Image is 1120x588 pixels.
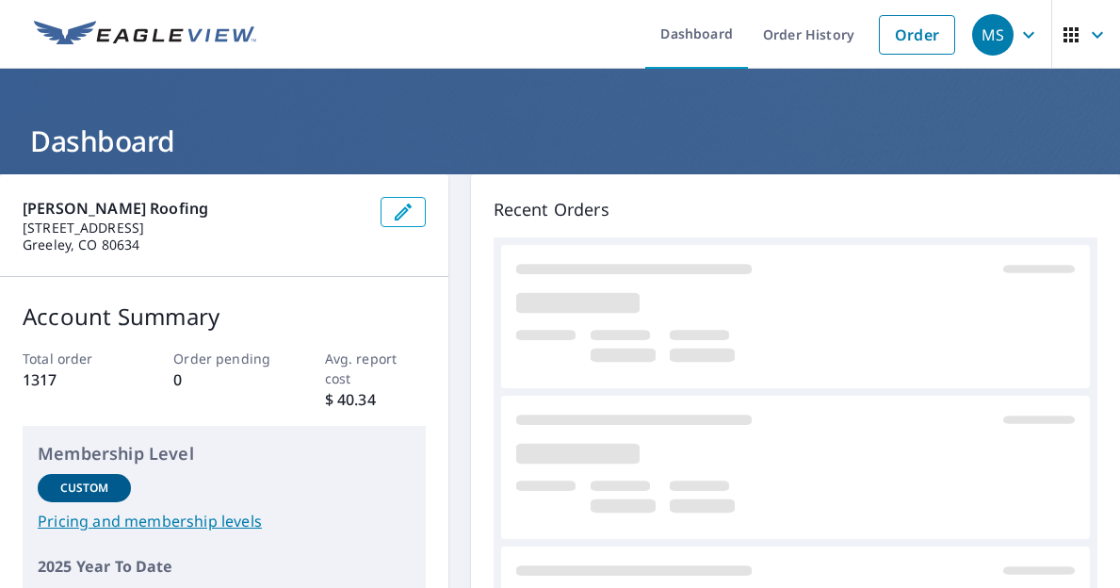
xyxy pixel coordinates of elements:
p: Avg. report cost [325,349,426,388]
a: Order [879,15,955,55]
p: [STREET_ADDRESS] [23,220,365,237]
div: MS [972,14,1014,56]
p: Account Summary [23,300,426,334]
p: Total order [23,349,123,368]
a: Pricing and membership levels [38,510,411,532]
h1: Dashboard [23,122,1097,160]
p: Order pending [173,349,274,368]
p: [PERSON_NAME] Roofing [23,197,365,220]
p: Membership Level [38,441,411,466]
p: Custom [60,480,109,497]
p: $ 40.34 [325,388,426,411]
p: 1317 [23,368,123,391]
p: 0 [173,368,274,391]
p: Recent Orders [494,197,1097,222]
p: Greeley, CO 80634 [23,237,365,253]
p: 2025 Year To Date [38,555,411,578]
img: EV Logo [34,21,256,49]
